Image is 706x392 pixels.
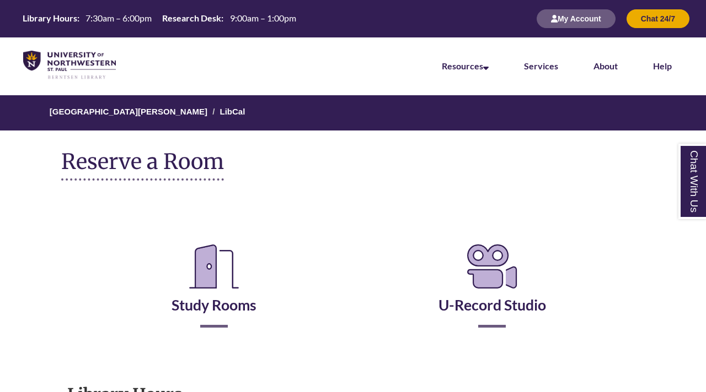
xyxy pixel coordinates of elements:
h1: Reserve a Room [61,150,224,181]
table: Hours Today [18,12,300,24]
a: [GEOGRAPHIC_DATA][PERSON_NAME] [50,107,207,116]
a: Help [653,61,672,71]
a: Resources [442,61,489,71]
button: My Account [537,9,616,28]
a: Study Rooms [172,269,256,314]
div: Reserve a Room [61,208,645,360]
span: 7:30am – 6:00pm [85,13,152,23]
a: LibCal [220,107,245,116]
a: Hours Today [18,12,300,25]
a: About [593,61,618,71]
a: Services [524,61,558,71]
nav: Breadcrumb [61,95,645,130]
a: My Account [537,14,616,23]
a: Chat 24/7 [627,14,689,23]
span: 9:00am – 1:00pm [230,13,296,23]
a: U-Record Studio [438,269,546,314]
th: Research Desk: [158,12,225,24]
th: Library Hours: [18,12,81,24]
button: Chat 24/7 [627,9,689,28]
img: UNWSP Library Logo [23,51,116,80]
